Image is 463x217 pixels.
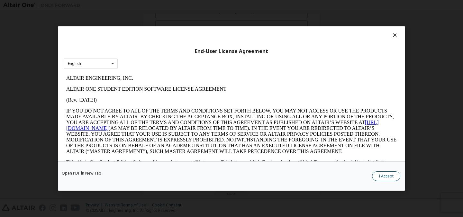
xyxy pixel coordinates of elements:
p: ALTAIR ENGINEERING, INC. [3,3,333,8]
a: [URL][DOMAIN_NAME] [3,47,315,58]
p: This Altair One Student Edition Software License Agreement (“Agreement”) is between Altair Engine... [3,87,333,110]
a: Open PDF in New Tab [62,171,101,175]
button: I Accept [372,171,400,181]
p: IF YOU DO NOT AGREE TO ALL OF THE TERMS AND CONDITIONS SET FORTH BELOW, YOU MAY NOT ACCESS OR USE... [3,35,333,82]
div: English [68,62,81,66]
p: ALTAIR ONE STUDENT EDITION SOFTWARE LICENSE AGREEMENT [3,14,333,19]
div: End-User License Agreement [64,48,399,55]
p: (Rev. [DATE]) [3,24,333,30]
